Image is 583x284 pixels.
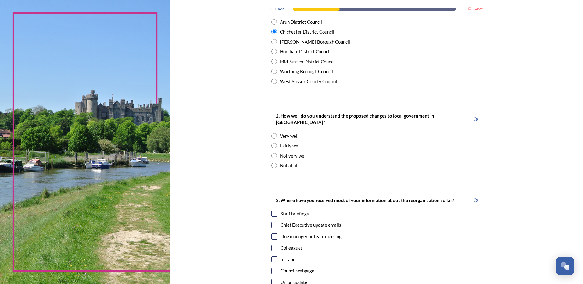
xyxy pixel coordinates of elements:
[280,28,334,35] div: Chichester District Council
[281,233,344,240] div: Line manager or team meetings
[556,257,574,275] button: Open Chat
[281,244,303,251] div: Colleagues
[280,48,331,55] div: Horsham District Council
[276,113,435,125] strong: 2. How well do you understand the proposed changes to local government in [GEOGRAPHIC_DATA]?
[281,210,309,217] div: Staff briefings
[474,6,483,12] strong: Save
[281,256,297,263] div: Intranet
[275,6,284,12] span: Back
[280,133,299,140] div: Very well
[280,142,301,149] div: Fairly well
[281,222,341,229] div: Chief Executive update emails
[281,267,314,274] div: Council webpage
[280,58,336,65] div: Mid-Sussex District Council
[280,38,350,45] div: [PERSON_NAME] Borough Council
[280,68,333,75] div: Worthing Borough Council
[280,162,299,169] div: Not at all
[280,78,337,85] div: West Sussex County Council
[280,152,307,159] div: Not very well
[280,19,322,26] div: Arun District Council
[276,197,454,203] strong: 3. Where have you received most of your information about the reorganisation so far?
